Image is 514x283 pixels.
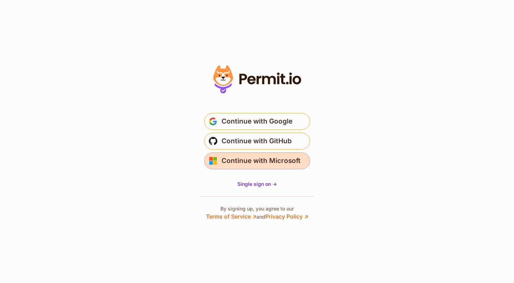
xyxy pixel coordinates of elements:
[222,116,292,127] span: Continue with Google
[204,133,310,150] button: Continue with GitHub
[204,152,310,169] button: Continue with Microsoft
[265,213,308,220] a: Privacy Policy ↗
[206,205,308,221] p: By signing up, you agree to our and
[237,181,277,188] a: Single sign on ->
[222,136,292,147] span: Continue with GitHub
[204,113,310,130] button: Continue with Google
[206,213,256,220] a: Terms of Service ↗
[237,181,277,187] span: Single sign on ->
[222,155,301,166] span: Continue with Microsoft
